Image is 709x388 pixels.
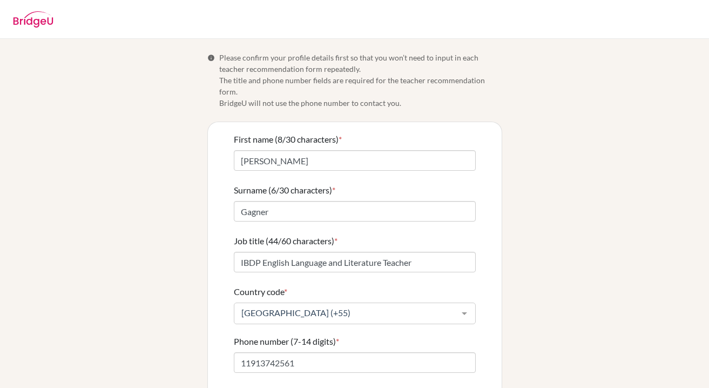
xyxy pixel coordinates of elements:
label: Phone number (7-14 digits) [234,335,339,348]
span: [GEOGRAPHIC_DATA] (+55) [239,307,454,318]
label: First name (8/30 characters) [234,133,342,146]
input: Enter your job title [234,252,476,272]
input: Enter your number [234,352,476,373]
label: Surname (6/30 characters) [234,184,335,197]
span: Info [207,54,215,62]
span: Please confirm your profile details first so that you won’t need to input in each teacher recomme... [219,52,502,109]
img: BridgeU logo [13,11,53,28]
label: Job title (44/60 characters) [234,235,337,247]
label: Country code [234,285,287,298]
input: Enter your first name [234,150,476,171]
input: Enter your surname [234,201,476,222]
